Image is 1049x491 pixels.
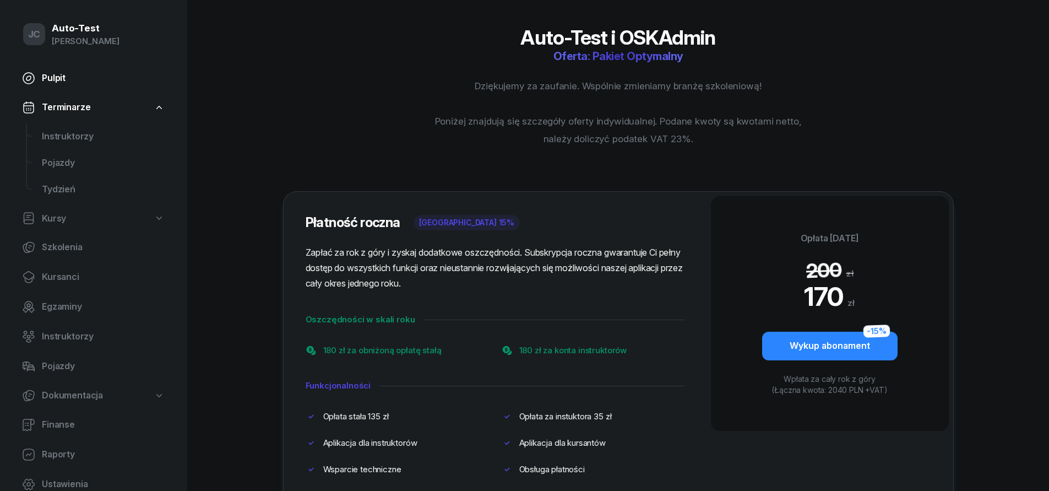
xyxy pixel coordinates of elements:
span: Kursanci [42,270,165,284]
p: [GEOGRAPHIC_DATA] 15% [414,215,520,230]
a: Raporty [13,441,173,468]
h1: Oferta: Pakiet Optymalny [553,48,683,64]
div: Wykup abonament [790,339,870,353]
span: Instruktorzy [42,330,165,344]
p: Wpłata za cały rok z góry (Łączna kwota: 2040 PLN +VAT) [762,374,898,396]
button: Wykup abonament-15% [762,332,898,360]
span: Tydzień [42,182,165,197]
span: Instruktorzy [42,130,165,144]
div: [PERSON_NAME] [52,34,119,48]
li: Wsparcie techniczne [306,463,488,476]
span: -15% [863,325,890,338]
li: 180 zł za obniżoną opłatę stałą [306,344,488,357]
span: Finanse [42,418,165,432]
a: Tydzień [33,176,173,203]
span: Zapłać za rok z góry i zyskaj dodatkowe oszczędności. Subskrypcja roczna gwarantuje Ci pełny dost... [306,247,683,289]
li: Aplikacja dla kursantów [502,436,684,450]
span: Pulpit [42,71,165,85]
div: Auto-Test [52,24,119,33]
span: Szkolenia [42,240,165,255]
span: Terminarze [42,100,90,115]
span: Płatność roczna [306,214,400,230]
p: Dziękujemy za zaufanie. Wspólnie zmieniamy branżę szkoleniową! Poniżej znajdują się szczegóły ofe... [433,77,803,148]
h2: Auto-Test i OSKAdmin [433,26,803,48]
a: Terminarze [13,95,173,120]
span: Pojazdy [42,156,165,170]
span: JC [28,30,41,39]
span: Raporty [42,447,165,462]
span: zł [847,296,855,310]
a: Finanse [13,412,173,438]
a: Kursy [13,206,173,231]
li: Aplikacja dla instruktorów [306,436,488,450]
li: Opłata stała 135 zł [306,410,488,423]
span: Dokumentacja [42,389,103,403]
a: Instruktorzy [33,123,173,150]
a: Egzaminy [13,294,173,320]
p: Opłata [DATE] [762,231,898,246]
li: Obsługa płatności [502,463,684,476]
a: Instruktorzy [13,323,173,350]
span: zł [846,267,854,280]
a: Pojazdy [33,150,173,176]
span: 200 [806,258,842,282]
span: Egzaminy [42,300,165,314]
li: Opłata za instuktora 35 zł [502,410,684,423]
h4: Oszczędności w skali roku [306,313,415,326]
li: 180 zł za konta instruktorów [502,344,684,357]
a: Kursanci [13,264,173,290]
span: 170 [804,283,843,310]
a: Pojazdy [13,353,173,380]
a: Szkolenia [13,234,173,261]
a: Pulpit [13,65,173,91]
span: Kursy [42,212,66,226]
a: Dokumentacja [13,383,173,408]
h4: Funkcjonalności [306,379,371,392]
span: Pojazdy [42,359,165,374]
